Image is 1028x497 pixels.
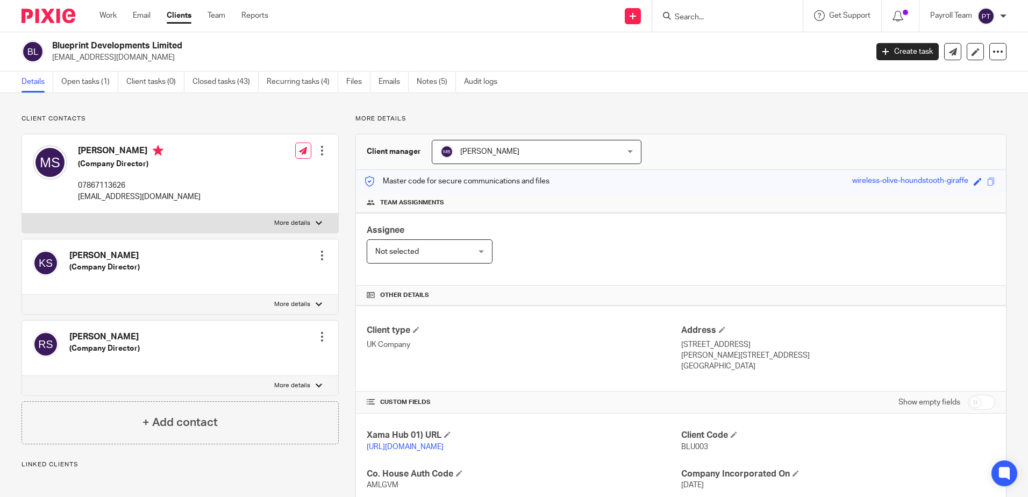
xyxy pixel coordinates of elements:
[78,191,201,202] p: [EMAIL_ADDRESS][DOMAIN_NAME]
[33,145,67,180] img: svg%3E
[61,72,118,93] a: Open tasks (1)
[829,12,870,19] span: Get Support
[380,198,444,207] span: Team assignments
[375,248,419,255] span: Not selected
[133,10,151,21] a: Email
[852,175,968,188] div: wireless-olive-houndstooth-giraffe
[33,331,59,357] img: svg%3E
[681,481,704,489] span: [DATE]
[367,146,421,157] h3: Client manager
[681,361,995,372] p: [GEOGRAPHIC_DATA]
[681,350,995,361] p: [PERSON_NAME][STREET_ADDRESS]
[876,43,939,60] a: Create task
[69,331,140,343] h4: [PERSON_NAME]
[69,250,140,261] h4: [PERSON_NAME]
[930,10,972,21] p: Payroll Team
[99,10,117,21] a: Work
[52,40,698,52] h2: Blueprint Developments Limited
[367,430,681,441] h4: Xama Hub 01) URL
[208,10,225,21] a: Team
[681,468,995,480] h4: Company Incorporated On
[22,40,44,63] img: svg%3E
[274,300,310,309] p: More details
[22,9,75,23] img: Pixie
[346,72,370,93] a: Files
[460,148,519,155] span: [PERSON_NAME]
[681,339,995,350] p: [STREET_ADDRESS]
[22,115,339,123] p: Client contacts
[22,460,339,469] p: Linked clients
[274,381,310,390] p: More details
[78,145,201,159] h4: [PERSON_NAME]
[167,10,191,21] a: Clients
[192,72,259,93] a: Closed tasks (43)
[78,180,201,191] p: 07867113626
[22,72,53,93] a: Details
[267,72,338,93] a: Recurring tasks (4)
[241,10,268,21] a: Reports
[367,443,444,451] a: [URL][DOMAIN_NAME]
[380,291,429,300] span: Other details
[681,443,708,451] span: BLU003
[367,468,681,480] h4: Co. House Auth Code
[142,414,218,431] h4: + Add contact
[52,52,860,63] p: [EMAIL_ADDRESS][DOMAIN_NAME]
[364,176,549,187] p: Master code for secure communications and files
[126,72,184,93] a: Client tasks (0)
[367,226,404,235] span: Assignee
[33,250,59,276] img: svg%3E
[69,343,140,354] h5: (Company Director)
[69,262,140,273] h5: (Company Director)
[78,159,201,169] h5: (Company Director)
[274,219,310,228] p: More details
[355,115,1006,123] p: More details
[367,481,398,489] span: AMLGVM
[367,325,681,336] h4: Client type
[898,397,960,408] label: Show empty fields
[440,145,453,158] img: svg%3E
[674,13,770,23] input: Search
[367,339,681,350] p: UK Company
[464,72,505,93] a: Audit logs
[367,398,681,407] h4: CUSTOM FIELDS
[681,430,995,441] h4: Client Code
[977,8,995,25] img: svg%3E
[379,72,409,93] a: Emails
[153,145,163,156] i: Primary
[417,72,456,93] a: Notes (5)
[681,325,995,336] h4: Address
